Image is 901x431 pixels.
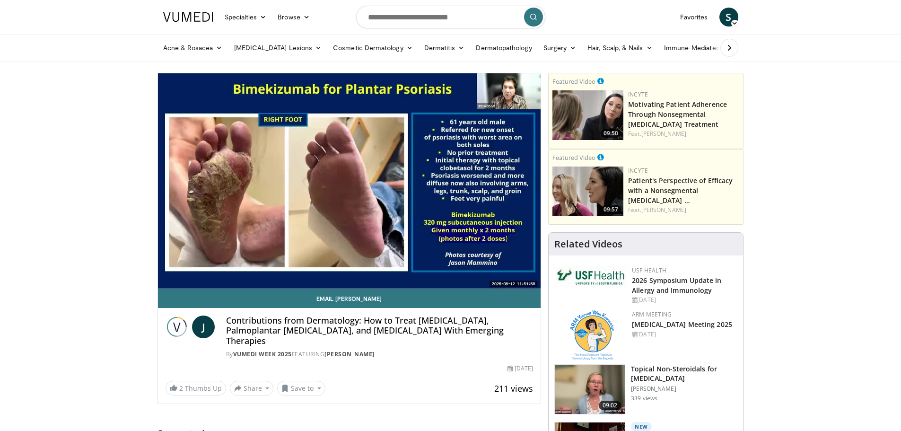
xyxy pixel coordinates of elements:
[277,381,325,396] button: Save to
[166,381,226,396] a: 2 Thumbs Up
[632,296,735,304] div: [DATE]
[192,316,215,338] a: J
[158,289,541,308] a: Email [PERSON_NAME]
[628,100,727,129] a: Motivating Patient Adherence Through Nonsegmental [MEDICAL_DATA] Treatment
[555,365,625,414] img: 34a4b5e7-9a28-40cd-b963-80fdb137f70d.150x105_q85_crop-smart_upscale.jpg
[179,384,183,393] span: 2
[233,350,292,358] a: Vumedi Week 2025
[494,383,533,394] span: 211 views
[470,38,537,57] a: Dermatopathology
[356,6,545,28] input: Search topics, interventions
[641,130,686,138] a: [PERSON_NAME]
[628,176,733,205] a: Patient's Perspective of Efficacy with a Nonsegmental [MEDICAL_DATA] …
[163,12,213,22] img: VuMedi Logo
[552,77,595,86] small: Featured Video
[631,364,737,383] h3: Topical Non-Steroidals for [MEDICAL_DATA]
[324,350,375,358] a: [PERSON_NAME]
[166,316,188,338] img: Vumedi Week 2025
[719,8,738,26] a: S
[628,167,648,175] a: Incyte
[674,8,714,26] a: Favorites
[226,350,534,359] div: By FEATURING
[628,90,648,98] a: Incyte
[632,330,735,339] div: [DATE]
[272,8,315,26] a: Browse
[226,316,534,346] h4: Contributions from Dermatology: How to Treat [MEDICAL_DATA], Palmoplantar [MEDICAL_DATA], and [ME...
[582,38,658,57] a: Hair, Scalp, & Nails
[631,395,657,402] p: 339 views
[552,167,623,216] img: 2c48d197-61e9-423b-8908-6c4d7e1deb64.png.150x105_q85_crop-smart_upscale.jpg
[632,266,666,274] a: USF Health
[554,364,737,414] a: 09:02 Topical Non-Steroidals for [MEDICAL_DATA] [PERSON_NAME] 339 views
[631,385,737,393] p: [PERSON_NAME]
[628,206,739,214] div: Feat.
[599,401,621,410] span: 09:02
[632,320,732,329] a: [MEDICAL_DATA] Meeting 2025
[419,38,471,57] a: Dermatitis
[157,38,228,57] a: Acne & Rosacea
[601,205,621,214] span: 09:57
[658,38,735,57] a: Immune-Mediated
[570,310,614,360] img: 89a28c6a-718a-466f-b4d1-7c1f06d8483b.png.150x105_q85_autocrop_double_scale_upscale_version-0.2.png
[230,381,274,396] button: Share
[556,266,627,287] img: 6ba8804a-8538-4002-95e7-a8f8012d4a11.png.150x105_q85_autocrop_double_scale_upscale_version-0.2.jpg
[552,90,623,140] img: 39505ded-af48-40a4-bb84-dee7792dcfd5.png.150x105_q85_crop-smart_upscale.jpg
[632,310,672,318] a: ARM Meeting
[219,8,272,26] a: Specialties
[158,73,541,289] video-js: Video Player
[327,38,418,57] a: Cosmetic Dermatology
[228,38,328,57] a: [MEDICAL_DATA] Lesions
[552,90,623,140] a: 09:50
[552,167,623,216] a: 09:57
[554,238,622,250] h4: Related Videos
[552,153,595,162] small: Featured Video
[632,276,721,295] a: 2026 Symposium Update in Allergy and Immunology
[628,130,739,138] div: Feat.
[507,364,533,373] div: [DATE]
[538,38,582,57] a: Surgery
[601,129,621,138] span: 09:50
[641,206,686,214] a: [PERSON_NAME]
